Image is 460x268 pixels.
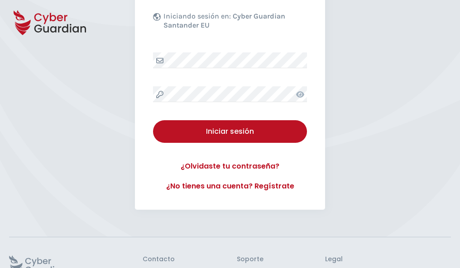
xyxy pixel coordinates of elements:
h3: Soporte [237,255,264,263]
button: Iniciar sesión [153,120,307,143]
a: ¿No tienes una cuenta? Regístrate [153,181,307,192]
a: ¿Olvidaste tu contraseña? [153,161,307,172]
div: Iniciar sesión [160,126,300,137]
h3: Contacto [143,255,175,263]
h3: Legal [325,255,451,263]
